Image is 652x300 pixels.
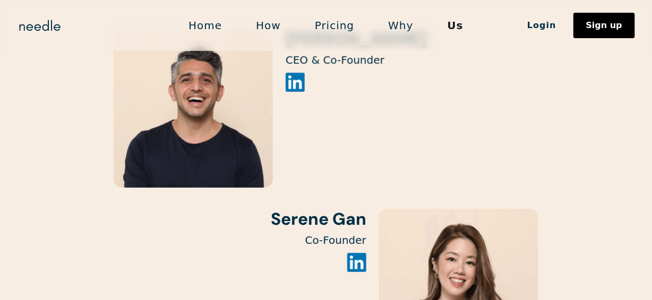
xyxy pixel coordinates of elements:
a: How [239,14,298,37]
a: Home [171,14,239,37]
p: CEO & Co-Founder [286,54,427,66]
a: Why [371,14,430,37]
a: Pricing [298,14,371,37]
a: Us [431,14,481,37]
a: Sign up [573,13,635,38]
div: Sign up [586,21,622,30]
h3: Serene Gan [114,209,366,229]
p: Co-Founder [114,234,366,246]
a: Login [510,16,573,34]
